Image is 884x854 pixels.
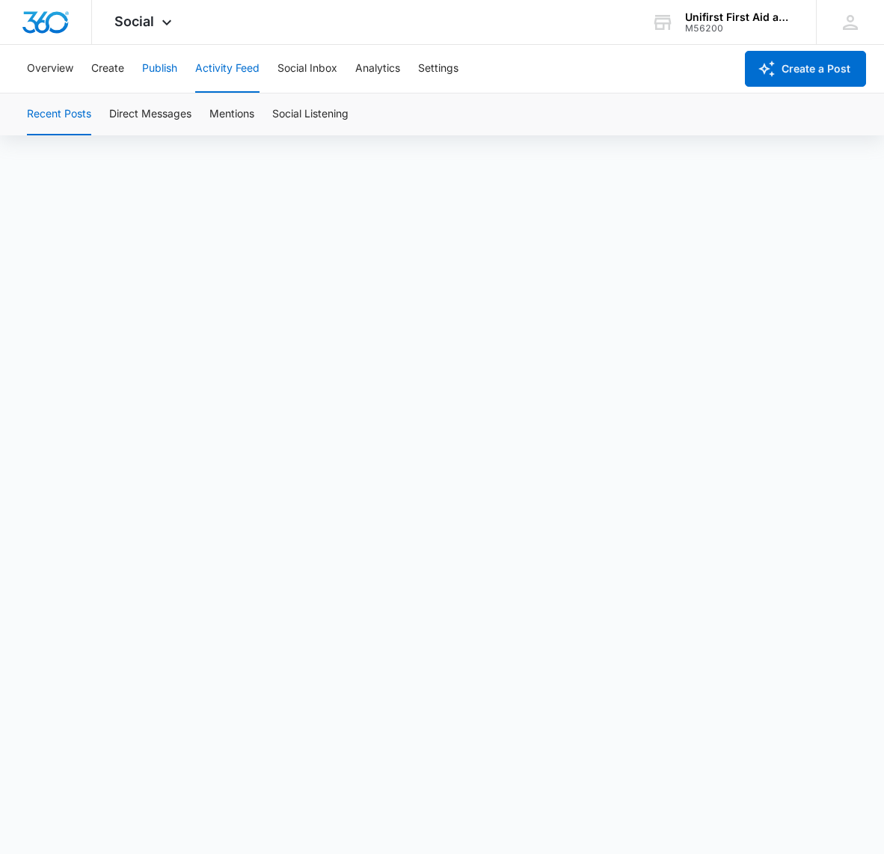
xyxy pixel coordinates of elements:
[195,45,260,93] button: Activity Feed
[745,51,866,87] button: Create a Post
[355,45,400,93] button: Analytics
[685,23,794,34] div: account id
[418,45,458,93] button: Settings
[91,45,124,93] button: Create
[114,13,154,29] span: Social
[685,11,794,23] div: account name
[209,93,254,135] button: Mentions
[277,45,337,93] button: Social Inbox
[27,45,73,93] button: Overview
[109,93,191,135] button: Direct Messages
[27,93,91,135] button: Recent Posts
[142,45,177,93] button: Publish
[272,93,349,135] button: Social Listening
